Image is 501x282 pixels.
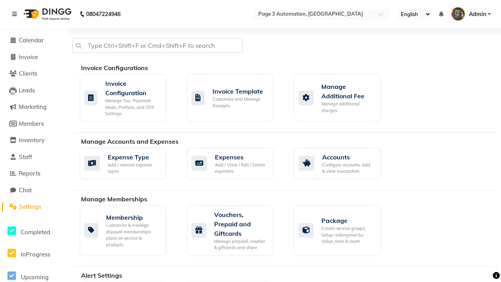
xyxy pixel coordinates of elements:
div: Add / View / Edit / Delete expenses [215,162,267,175]
a: Calendar [2,36,67,45]
a: Members [2,119,67,128]
span: Settings [19,203,41,210]
span: Marketing [19,103,47,110]
a: Leads [2,86,67,95]
div: Add / remove expense types [108,162,160,175]
span: Admin [469,10,486,18]
div: Manage Tax, Payment Mode, Prefixes, and OTP Settings [105,98,160,117]
div: Expense Type [108,152,160,162]
div: Membership [106,213,160,222]
a: Expense TypeAdd / remove expense types [80,148,175,179]
a: Invoice ConfigurationManage Tax, Payment Mode, Prefixes, and OTP Settings [80,74,175,121]
span: Staff [19,153,32,161]
div: Package [321,216,374,225]
div: Manage additional charges [321,101,374,114]
div: Vouchers, Prepaid and Giftcards [214,210,267,238]
a: Invoice TemplateCustomize and Manage Receipts [187,74,283,121]
a: MembershipCustomise & manage discount memberships plans on service & products [80,206,175,255]
span: Upcoming [21,273,49,281]
img: logo [20,3,74,25]
div: Invoice Configuration [105,79,160,98]
img: Admin [451,7,465,21]
span: Calendar [19,36,44,44]
div: Create service groups, Setup redemption by Value, time & count [321,225,374,245]
div: Customize and Manage Receipts [213,96,267,109]
a: Marketing [2,103,67,112]
div: Customise & manage discount memberships plans on service & products [106,222,160,248]
span: Members [19,120,44,127]
span: Leads [19,87,35,94]
div: Configure accounts, add & view transaction [322,162,374,175]
div: Accounts [322,152,374,162]
a: Vouchers, Prepaid and GiftcardsManage prepaid, voucher & giftcards and share [187,206,283,255]
a: Reports [2,169,67,178]
a: Chat [2,186,67,195]
span: Clients [19,70,37,77]
input: Type Ctrl+Shift+F or Cmd+Shift+F to search [72,38,243,53]
b: 08047224946 [86,3,121,25]
a: Clients [2,69,67,78]
a: Invoice [2,53,67,62]
a: AccountsConfigure accounts, add & view transaction [294,148,390,179]
span: Chat [19,186,32,194]
span: Completed [21,228,50,236]
span: InProgress [21,251,50,258]
a: Inventory [2,136,67,145]
a: PackageCreate service groups, Setup redemption by Value, time & count [294,206,390,255]
div: Invoice Template [213,87,267,96]
a: Settings [2,202,67,211]
span: Reports [19,170,40,177]
div: Expenses [215,152,267,162]
a: ExpensesAdd / View / Edit / Delete expenses [187,148,283,179]
a: Manage Additional FeeManage additional charges [294,74,390,121]
span: Invoice [19,53,38,61]
a: Staff [2,153,67,162]
div: Manage Additional Fee [321,82,374,101]
span: Inventory [19,136,45,144]
div: Manage prepaid, voucher & giftcards and share [214,238,267,251]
